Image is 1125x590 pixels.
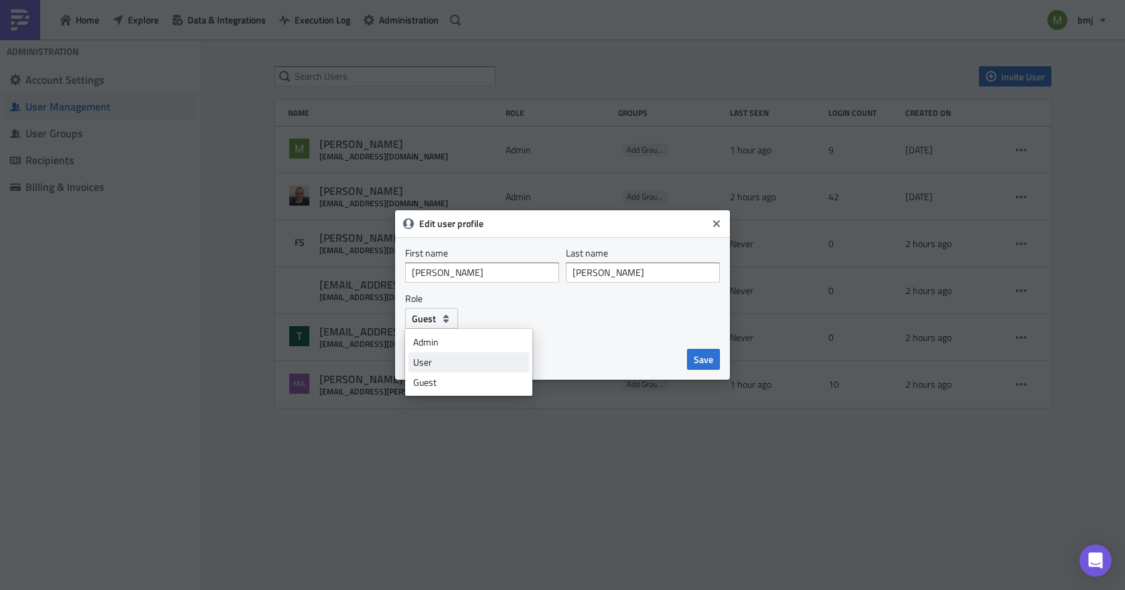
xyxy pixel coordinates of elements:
[1079,544,1112,577] div: Open Intercom Messenger
[687,349,720,370] button: Save
[694,352,713,366] span: Save
[566,247,720,259] label: Last name
[405,247,559,259] label: First name
[413,336,524,349] div: Admin
[419,218,707,230] h6: Edit user profile
[405,308,458,329] button: Guest
[405,293,423,305] label: Role
[412,311,436,325] span: Guest
[706,214,727,234] button: Close
[413,376,524,389] div: Guest
[413,356,524,369] div: User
